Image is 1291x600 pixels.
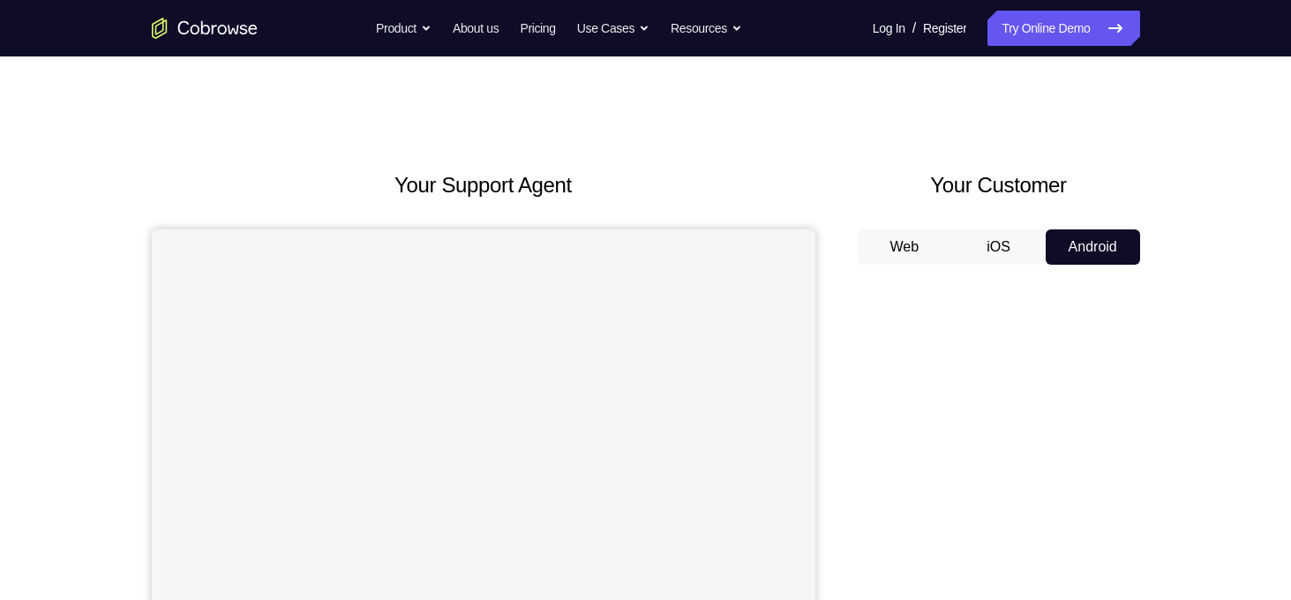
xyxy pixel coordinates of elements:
[671,11,742,46] button: Resources
[923,11,966,46] a: Register
[858,229,952,265] button: Web
[152,18,258,39] a: Go to the home page
[577,11,649,46] button: Use Cases
[1046,229,1140,265] button: Android
[987,11,1139,46] a: Try Online Demo
[376,11,432,46] button: Product
[912,18,916,39] span: /
[453,11,499,46] a: About us
[520,11,555,46] a: Pricing
[873,11,905,46] a: Log In
[951,229,1046,265] button: iOS
[858,169,1140,201] h2: Your Customer
[152,169,815,201] h2: Your Support Agent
